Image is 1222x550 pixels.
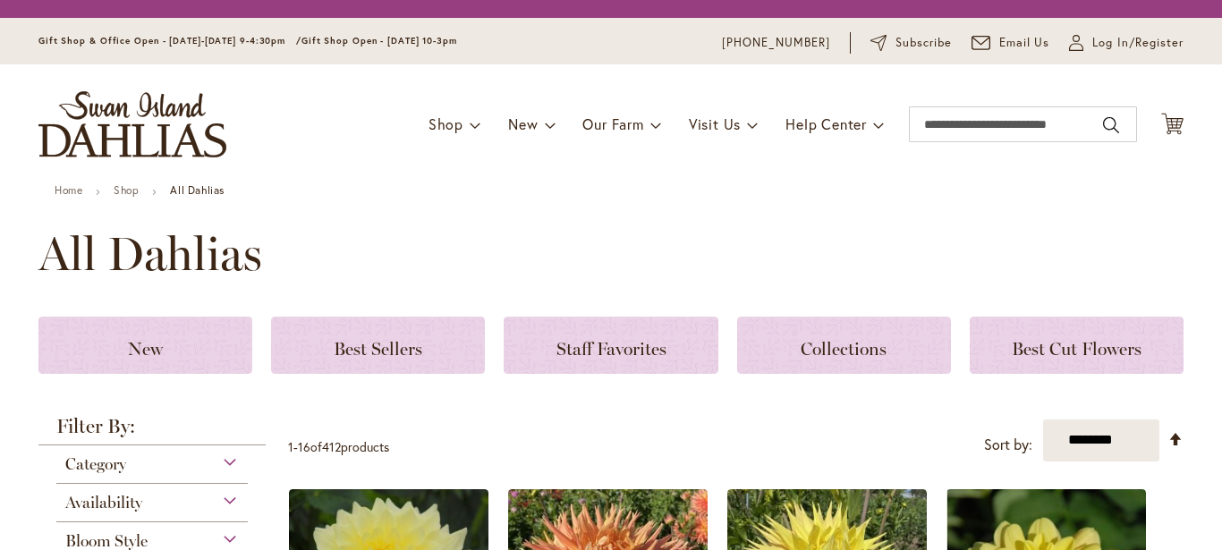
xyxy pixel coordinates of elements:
span: Help Center [785,114,867,133]
span: Visit Us [689,114,741,133]
label: Sort by: [984,428,1032,461]
a: Best Sellers [271,317,485,374]
span: New [508,114,538,133]
span: Category [65,454,126,474]
span: Log In/Register [1092,34,1184,52]
a: Shop [114,183,139,197]
span: Best Sellers [334,338,422,360]
span: Shop [429,114,463,133]
span: Email Us [999,34,1050,52]
span: Gift Shop Open - [DATE] 10-3pm [301,35,457,47]
strong: All Dahlias [170,183,225,197]
a: Email Us [972,34,1050,52]
a: Subscribe [870,34,952,52]
span: New [128,338,163,360]
strong: Filter By: [38,417,266,445]
a: store logo [38,91,226,157]
span: Our Farm [582,114,643,133]
span: Subscribe [895,34,952,52]
span: 412 [322,438,341,455]
a: Best Cut Flowers [970,317,1184,374]
span: Gift Shop & Office Open - [DATE]-[DATE] 9-4:30pm / [38,35,301,47]
p: - of products [288,433,389,461]
a: Log In/Register [1069,34,1184,52]
span: Staff Favorites [556,338,666,360]
a: Collections [737,317,951,374]
a: Staff Favorites [504,317,717,374]
a: Home [55,183,82,197]
span: 16 [298,438,310,455]
span: Availability [65,493,142,512]
a: New [38,317,252,374]
span: Best Cut Flowers [1012,338,1141,360]
span: 1 [288,438,293,455]
a: [PHONE_NUMBER] [722,34,830,52]
span: Collections [801,338,887,360]
span: All Dahlias [38,227,262,281]
button: Search [1103,111,1119,140]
